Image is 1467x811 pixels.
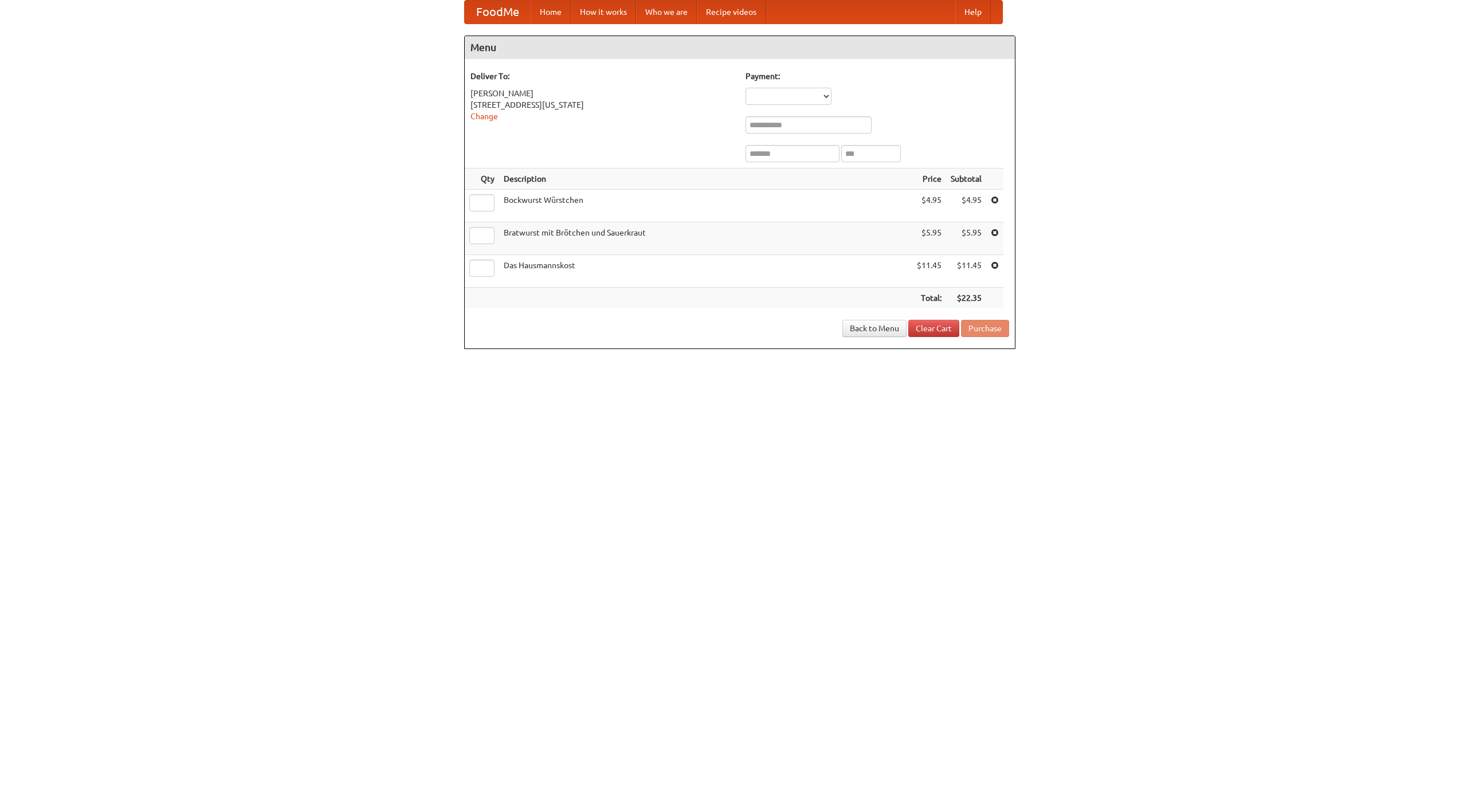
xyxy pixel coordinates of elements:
[470,70,734,82] h5: Deliver To:
[636,1,697,23] a: Who we are
[946,288,986,309] th: $22.35
[961,320,1009,337] button: Purchase
[912,222,946,255] td: $5.95
[697,1,766,23] a: Recipe videos
[955,1,991,23] a: Help
[470,88,734,99] div: [PERSON_NAME]
[465,36,1015,59] h4: Menu
[912,169,946,190] th: Price
[912,288,946,309] th: Total:
[946,255,986,288] td: $11.45
[499,255,912,288] td: Das Hausmannskost
[946,169,986,190] th: Subtotal
[499,169,912,190] th: Description
[499,222,912,255] td: Bratwurst mit Brötchen und Sauerkraut
[470,112,498,121] a: Change
[465,169,499,190] th: Qty
[531,1,571,23] a: Home
[499,190,912,222] td: Bockwurst Würstchen
[946,190,986,222] td: $4.95
[912,255,946,288] td: $11.45
[908,320,959,337] a: Clear Cart
[842,320,907,337] a: Back to Menu
[465,1,531,23] a: FoodMe
[746,70,1009,82] h5: Payment:
[470,99,734,111] div: [STREET_ADDRESS][US_STATE]
[946,222,986,255] td: $5.95
[571,1,636,23] a: How it works
[912,190,946,222] td: $4.95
